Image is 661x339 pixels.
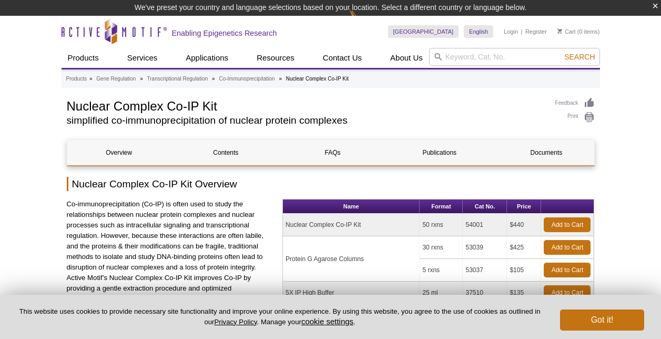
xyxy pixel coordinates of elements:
td: $135 [507,282,541,304]
li: Nuclear Complex Co-IP Kit [286,76,349,82]
td: 50 rxns [420,214,463,236]
td: 5 rxns [420,259,463,282]
a: About Us [384,48,429,68]
th: Format [420,200,463,214]
td: 53039 [463,236,507,259]
li: » [279,76,282,82]
li: » [140,76,143,82]
button: cookie settings [301,317,353,326]
button: Search [561,52,598,62]
p: This website uses cookies to provide necessary site functionality and improve your online experie... [17,307,543,327]
li: » [212,76,215,82]
a: Login [504,28,518,35]
a: Feedback [555,97,595,109]
h2: Nuclear Complex Co-IP Kit Overview [67,177,595,191]
td: Protein G Agarose Columns [283,236,420,282]
span: Search [564,53,595,61]
img: Your Cart [557,28,562,34]
a: Privacy Policy [214,318,257,326]
a: English [464,25,493,38]
a: Register [525,28,547,35]
a: Documents [494,140,598,165]
a: Transcriptional Regulation [147,74,208,84]
td: 37510 [463,282,507,304]
td: $105 [507,259,541,282]
td: 5X IP High Buffer [283,282,420,304]
a: Add to Cart [544,285,591,300]
a: Resources [250,48,301,68]
li: » [89,76,93,82]
th: Name [283,200,420,214]
a: Add to Cart [544,240,591,255]
input: Keyword, Cat. No. [429,48,600,66]
p: Co-immunoprecipitation (Co-IP) is often used to study the relationships between nuclear protein c... [67,199,275,315]
h1: Nuclear Complex Co-IP Kit [67,97,545,113]
a: Add to Cart [544,263,591,277]
a: Products [62,48,105,68]
a: Products [66,74,87,84]
img: Change Here [349,8,377,33]
button: Got it! [560,310,644,331]
td: 25 ml [420,282,463,304]
h2: Enabling Epigenetics Research [172,28,277,38]
a: Contents [174,140,278,165]
a: Contact Us [317,48,368,68]
a: FAQs [281,140,384,165]
a: Applications [179,48,235,68]
h2: simplified co-immunoprecipitation of nuclear protein complexes [67,116,545,125]
th: Cat No. [463,200,507,214]
a: Co-Immunoprecipitation [219,74,274,84]
a: Cart [557,28,576,35]
a: Overview [67,140,171,165]
td: $425 [507,236,541,259]
li: (0 items) [557,25,600,38]
a: [GEOGRAPHIC_DATA] [388,25,459,38]
li: | [521,25,523,38]
th: Price [507,200,541,214]
td: 53037 [463,259,507,282]
td: Nuclear Complex Co-IP Kit [283,214,420,236]
td: 30 rxns [420,236,463,259]
td: 54001 [463,214,507,236]
td: $440 [507,214,541,236]
a: Services [121,48,164,68]
a: Print [555,112,595,123]
a: Add to Cart [544,217,591,232]
a: Gene Regulation [96,74,136,84]
a: Publications [388,140,491,165]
